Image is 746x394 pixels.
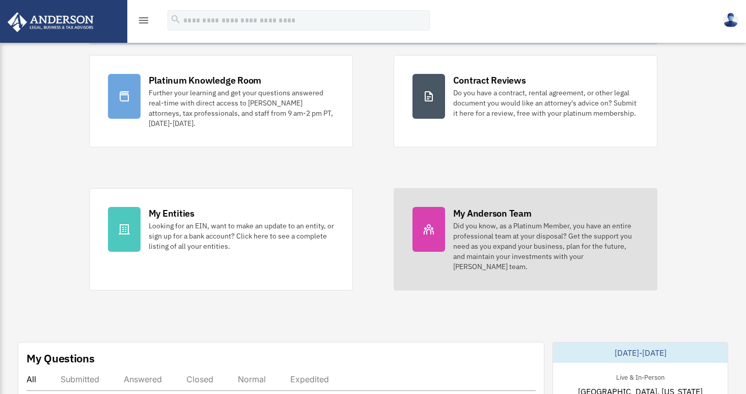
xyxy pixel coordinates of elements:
[238,374,266,384] div: Normal
[149,88,334,128] div: Further your learning and get your questions answered real-time with direct access to [PERSON_NAM...
[26,374,36,384] div: All
[149,74,262,87] div: Platinum Knowledge Room
[61,374,99,384] div: Submitted
[170,14,181,25] i: search
[608,371,673,382] div: Live & In-Person
[149,207,195,220] div: My Entities
[186,374,213,384] div: Closed
[89,55,353,147] a: Platinum Knowledge Room Further your learning and get your questions answered real-time with dire...
[89,188,353,291] a: My Entities Looking for an EIN, want to make an update to an entity, or sign up for a bank accoun...
[453,88,639,118] div: Do you have a contract, rental agreement, or other legal document you would like an attorney's ad...
[290,374,329,384] div: Expedited
[124,374,162,384] div: Answered
[723,13,738,28] img: User Pic
[453,221,639,272] div: Did you know, as a Platinum Member, you have an entire professional team at your disposal? Get th...
[453,207,532,220] div: My Anderson Team
[5,12,97,32] img: Anderson Advisors Platinum Portal
[26,351,95,366] div: My Questions
[394,55,657,147] a: Contract Reviews Do you have a contract, rental agreement, or other legal document you would like...
[394,188,657,291] a: My Anderson Team Did you know, as a Platinum Member, you have an entire professional team at your...
[553,343,728,363] div: [DATE]-[DATE]
[137,14,150,27] i: menu
[137,18,150,27] a: menu
[453,74,526,87] div: Contract Reviews
[149,221,334,251] div: Looking for an EIN, want to make an update to an entity, or sign up for a bank account? Click her...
